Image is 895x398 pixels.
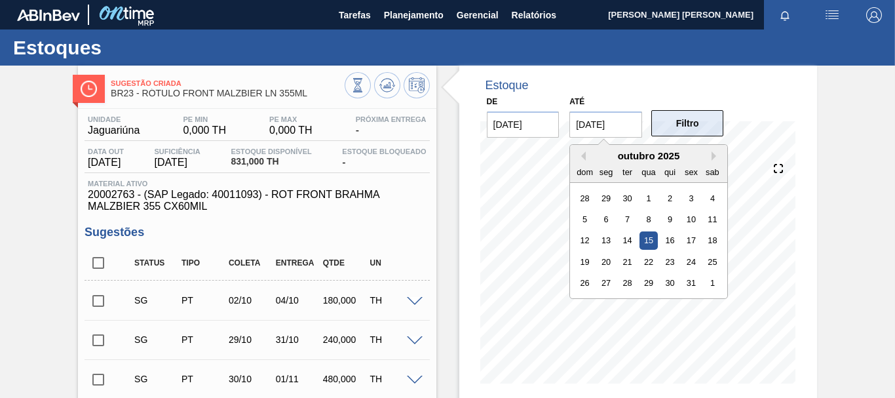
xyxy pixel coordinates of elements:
[374,72,400,98] button: Atualizar Gráfico
[487,97,498,106] label: De
[683,253,700,271] div: Choose sexta-feira, 24 de outubro de 2025
[111,89,344,98] span: BR23 - RÓTULO FRONT MALZBIER LN 355ML
[866,7,882,23] img: Logout
[367,258,417,268] div: UN
[486,79,529,92] div: Estoque
[85,226,429,239] h3: Sugestões
[339,7,371,23] span: Tarefas
[367,295,417,306] div: TH
[342,148,426,155] span: Estoque Bloqueado
[569,97,584,106] label: Até
[225,334,276,345] div: 29/10/2025
[345,72,371,98] button: Visão Geral dos Estoques
[598,231,615,249] div: Choose segunda-feira, 13 de outubro de 2025
[764,6,806,24] button: Notificações
[178,258,229,268] div: Tipo
[704,253,721,271] div: Choose sábado, 25 de outubro de 2025
[88,115,140,123] span: Unidade
[576,210,594,228] div: Choose domingo, 5 de outubro de 2025
[320,374,370,384] div: 480,000
[225,258,276,268] div: Coleta
[569,111,642,138] input: dd/mm/yyyy
[619,253,636,271] div: Choose terça-feira, 21 de outubro de 2025
[111,79,344,87] span: Sugestão Criada
[661,253,679,271] div: Choose quinta-feira, 23 de outubro de 2025
[88,148,124,155] span: Data out
[273,295,323,306] div: 04/10/2025
[131,295,181,306] div: Sugestão Criada
[320,334,370,345] div: 240,000
[131,258,181,268] div: Status
[155,148,200,155] span: Suficiência
[661,210,679,228] div: Choose quinta-feira, 9 de outubro de 2025
[640,274,658,292] div: Choose quarta-feira, 29 de outubro de 2025
[88,180,426,188] span: Material ativo
[640,189,658,207] div: Choose quarta-feira, 1 de outubro de 2025
[577,151,586,161] button: Previous Month
[231,148,311,155] span: Estoque Disponível
[704,163,721,180] div: sab
[183,115,226,123] span: PE MIN
[178,334,229,345] div: Pedido de Transferência
[683,231,700,249] div: Choose sexta-feira, 17 de outubro de 2025
[683,163,700,180] div: sex
[704,274,721,292] div: Choose sábado, 1 de novembro de 2025
[598,210,615,228] div: Choose segunda-feira, 6 de outubro de 2025
[88,125,140,136] span: Jaguariúna
[457,7,499,23] span: Gerencial
[619,231,636,249] div: Choose terça-feira, 14 de outubro de 2025
[269,125,313,136] span: 0,000 TH
[131,374,181,384] div: Sugestão Criada
[598,163,615,180] div: seg
[683,274,700,292] div: Choose sexta-feira, 31 de outubro de 2025
[576,274,594,292] div: Choose domingo, 26 de outubro de 2025
[575,188,723,294] div: month 2025-10
[576,189,594,207] div: Choose domingo, 28 de setembro de 2025
[661,231,679,249] div: Choose quinta-feira, 16 de outubro de 2025
[619,210,636,228] div: Choose terça-feira, 7 de outubro de 2025
[712,151,721,161] button: Next Month
[352,115,430,136] div: -
[320,258,370,268] div: Qtde
[640,253,658,271] div: Choose quarta-feira, 22 de outubro de 2025
[570,150,727,161] div: outubro 2025
[661,274,679,292] div: Choose quinta-feira, 30 de outubro de 2025
[640,163,658,180] div: qua
[704,210,721,228] div: Choose sábado, 11 de outubro de 2025
[576,253,594,271] div: Choose domingo, 19 de outubro de 2025
[640,231,658,249] div: Choose quarta-feira, 15 de outubro de 2025
[619,189,636,207] div: Choose terça-feira, 30 de setembro de 2025
[619,163,636,180] div: ter
[384,7,444,23] span: Planejamento
[225,374,276,384] div: 30/10/2025
[231,157,311,167] span: 831,000 TH
[131,334,181,345] div: Sugestão Criada
[183,125,226,136] span: 0,000 TH
[81,81,97,97] img: Ícone
[661,163,679,180] div: qui
[88,157,124,169] span: [DATE]
[661,189,679,207] div: Choose quinta-feira, 2 de outubro de 2025
[683,189,700,207] div: Choose sexta-feira, 3 de outubro de 2025
[273,374,323,384] div: 01/11/2025
[576,163,594,180] div: dom
[178,374,229,384] div: Pedido de Transferência
[598,189,615,207] div: Choose segunda-feira, 29 de setembro de 2025
[155,157,200,169] span: [DATE]
[367,374,417,384] div: TH
[824,7,840,23] img: userActions
[487,111,560,138] input: dd/mm/yyyy
[339,148,429,169] div: -
[88,189,426,212] span: 20002763 - (SAP Legado: 40011093) - ROT FRONT BRAHMA MALZBIER 355 CX60MIL
[704,189,721,207] div: Choose sábado, 4 de outubro de 2025
[273,258,323,268] div: Entrega
[619,274,636,292] div: Choose terça-feira, 28 de outubro de 2025
[651,110,724,136] button: Filtro
[356,115,427,123] span: Próxima Entrega
[404,72,430,98] button: Programar Estoque
[512,7,556,23] span: Relatórios
[269,115,313,123] span: PE MAX
[576,231,594,249] div: Choose domingo, 12 de outubro de 2025
[225,295,276,306] div: 02/10/2025
[598,253,615,271] div: Choose segunda-feira, 20 de outubro de 2025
